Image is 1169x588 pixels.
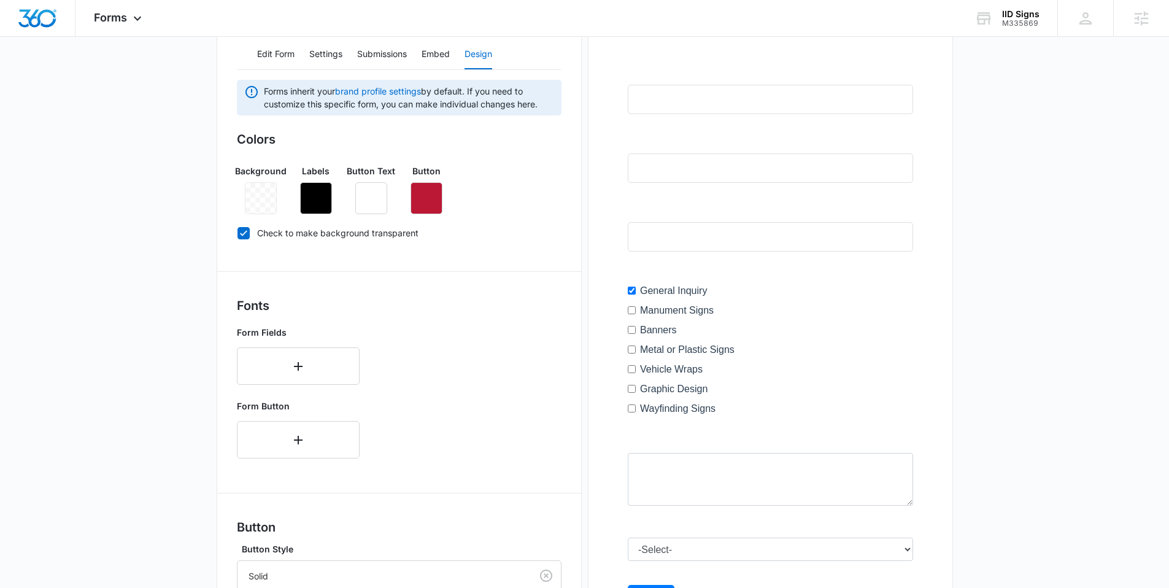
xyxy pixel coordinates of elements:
[8,533,39,544] span: Submit
[357,40,407,69] button: Submissions
[412,164,441,177] p: Button
[235,164,287,177] p: Background
[94,11,127,24] span: Forms
[12,226,79,241] label: General Inquiry
[12,265,49,280] label: Banners
[12,304,75,319] label: Vehicle Wraps
[1002,19,1040,28] div: account id
[335,86,421,96] a: brand profile settings
[242,543,566,555] label: Button Style
[12,344,88,358] label: Wayfinding Signs
[237,296,561,315] h3: Fonts
[237,130,561,149] h3: Colors
[237,400,360,412] p: Form Button
[347,164,395,177] p: Button Text
[264,85,554,110] span: Forms inherit your by default. If you need to customize this specific form, you can make individu...
[536,566,556,586] button: Clear
[465,40,492,69] button: Design
[302,164,330,177] p: Labels
[237,518,561,536] h3: Button
[1002,9,1040,19] div: account name
[257,40,295,69] button: Edit Form
[12,285,107,300] label: Metal or Plastic Signs
[12,324,80,339] label: Graphic Design
[237,326,360,339] p: Form Fields
[237,226,561,239] label: Check to make background transparent
[12,246,86,260] label: Manument Signs
[309,40,342,69] button: Settings
[422,40,450,69] button: Embed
